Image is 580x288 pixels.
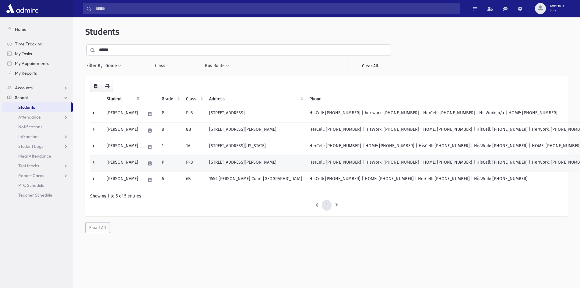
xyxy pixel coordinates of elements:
[2,122,73,132] a: Notifications
[182,155,206,172] td: P-B
[2,141,73,151] a: Student Logs
[18,153,51,159] span: Meal Attendance
[2,180,73,190] a: PTC Schedule
[548,9,564,13] span: User
[2,39,73,49] a: Time Tracking
[90,81,101,92] button: CSV
[101,81,113,92] button: Print
[182,172,206,188] td: 6B
[182,106,206,122] td: P-B
[205,60,229,71] button: Bus Route
[2,59,73,68] a: My Appointments
[548,4,564,9] span: bwerner
[18,144,43,149] span: Student Logs
[103,92,142,106] th: Student: activate to sort column descending
[15,85,33,91] span: Accounts
[2,24,73,34] a: Home
[206,122,306,139] td: [STREET_ADDRESS][PERSON_NAME]
[18,105,35,110] span: Students
[158,155,182,172] td: P
[2,151,73,161] a: Meal Attendance
[2,102,71,112] a: Students
[206,172,306,188] td: 1554 [PERSON_NAME] Court [GEOGRAPHIC_DATA]
[15,61,49,66] span: My Appointments
[15,70,37,76] span: My Reports
[182,92,206,106] th: Class: activate to sort column ascending
[92,3,460,14] input: Search
[90,193,563,199] div: Showing 1 to 5 of 5 entries
[105,60,121,71] button: Grade
[2,83,73,93] a: Accounts
[206,106,306,122] td: [STREET_ADDRESS]
[322,200,332,211] a: 1
[2,49,73,59] a: My Tasks
[85,27,119,37] span: Students
[5,2,40,15] img: AdmirePro
[86,62,105,69] span: Filter By
[2,190,73,200] a: Teacher Schedule
[2,132,73,141] a: Infractions
[182,122,206,139] td: 8B
[103,122,142,139] td: [PERSON_NAME]
[15,41,42,47] span: Time Tracking
[18,173,44,178] span: Report Cards
[15,95,28,100] span: School
[349,60,391,71] a: Clear All
[158,139,182,155] td: 1
[2,161,73,171] a: Test Marks
[2,112,73,122] a: Attendance
[18,192,52,198] span: Teacher Schedule
[103,172,142,188] td: [PERSON_NAME]
[182,139,206,155] td: 1A
[85,222,110,233] button: Email All
[18,124,42,130] span: Notifications
[103,155,142,172] td: [PERSON_NAME]
[206,92,306,106] th: Address: activate to sort column ascending
[2,171,73,180] a: Report Cards
[155,60,170,71] button: Class
[206,155,306,172] td: [STREET_ADDRESS][PERSON_NAME]
[158,92,182,106] th: Grade: activate to sort column ascending
[2,68,73,78] a: My Reports
[18,134,39,139] span: Infractions
[15,27,26,32] span: Home
[206,139,306,155] td: [STREET_ADDRESS][US_STATE]
[18,183,44,188] span: PTC Schedule
[158,106,182,122] td: P
[103,106,142,122] td: [PERSON_NAME]
[103,139,142,155] td: [PERSON_NAME]
[158,172,182,188] td: 6
[15,51,32,56] span: My Tasks
[18,163,39,169] span: Test Marks
[158,122,182,139] td: 8
[18,114,41,120] span: Attendance
[2,93,73,102] a: School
